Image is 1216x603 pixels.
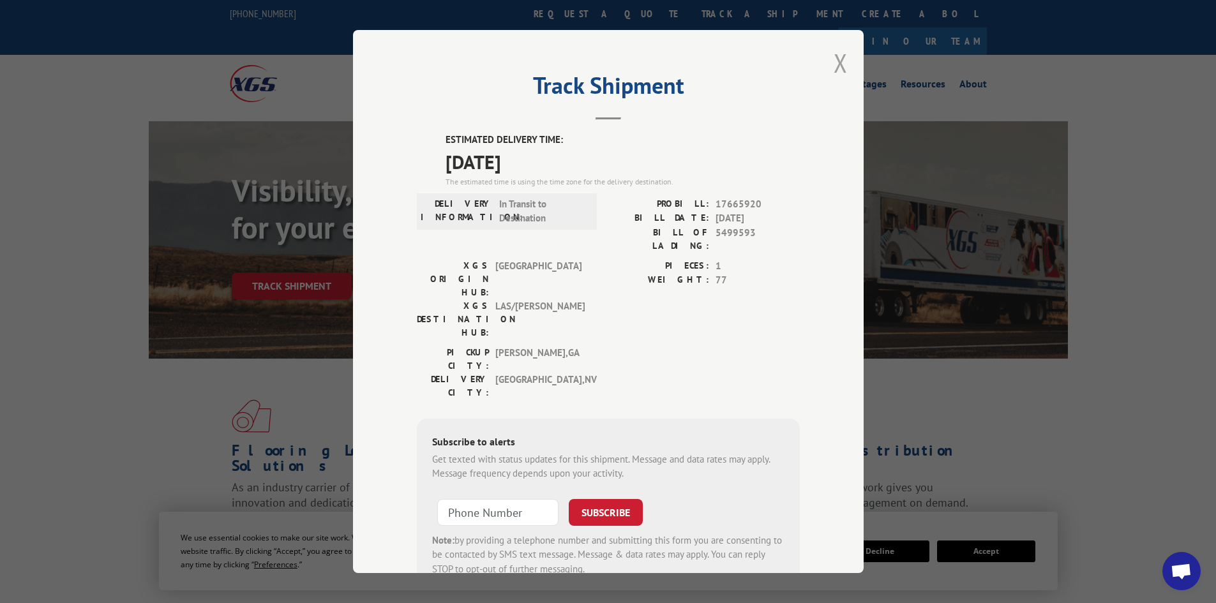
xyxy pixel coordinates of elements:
[495,346,582,373] span: [PERSON_NAME] , GA
[437,499,559,526] input: Phone Number
[716,197,800,212] span: 17665920
[432,533,784,577] div: by providing a telephone number and submitting this form you are consenting to be contacted by SM...
[417,346,489,373] label: PICKUP CITY:
[608,259,709,274] label: PIECES:
[716,226,800,253] span: 5499593
[495,373,582,399] span: [GEOGRAPHIC_DATA] , NV
[432,434,784,452] div: Subscribe to alerts
[716,259,800,274] span: 1
[417,259,489,299] label: XGS ORIGIN HUB:
[716,273,800,288] span: 77
[417,77,800,101] h2: Track Shipment
[499,197,585,226] span: In Transit to Destination
[608,226,709,253] label: BILL OF LADING:
[608,211,709,226] label: BILL DATE:
[446,133,800,147] label: ESTIMATED DELIVERY TIME:
[432,452,784,481] div: Get texted with status updates for this shipment. Message and data rates may apply. Message frequ...
[716,211,800,226] span: [DATE]
[834,46,848,80] button: Close modal
[569,499,643,526] button: SUBSCRIBE
[1162,552,1201,590] div: Open chat
[432,534,454,546] strong: Note:
[608,197,709,212] label: PROBILL:
[495,299,582,339] span: LAS/[PERSON_NAME]
[446,176,800,188] div: The estimated time is using the time zone for the delivery destination.
[417,373,489,399] label: DELIVERY CITY:
[495,259,582,299] span: [GEOGRAPHIC_DATA]
[608,273,709,288] label: WEIGHT:
[446,147,800,176] span: [DATE]
[421,197,493,226] label: DELIVERY INFORMATION:
[417,299,489,339] label: XGS DESTINATION HUB:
